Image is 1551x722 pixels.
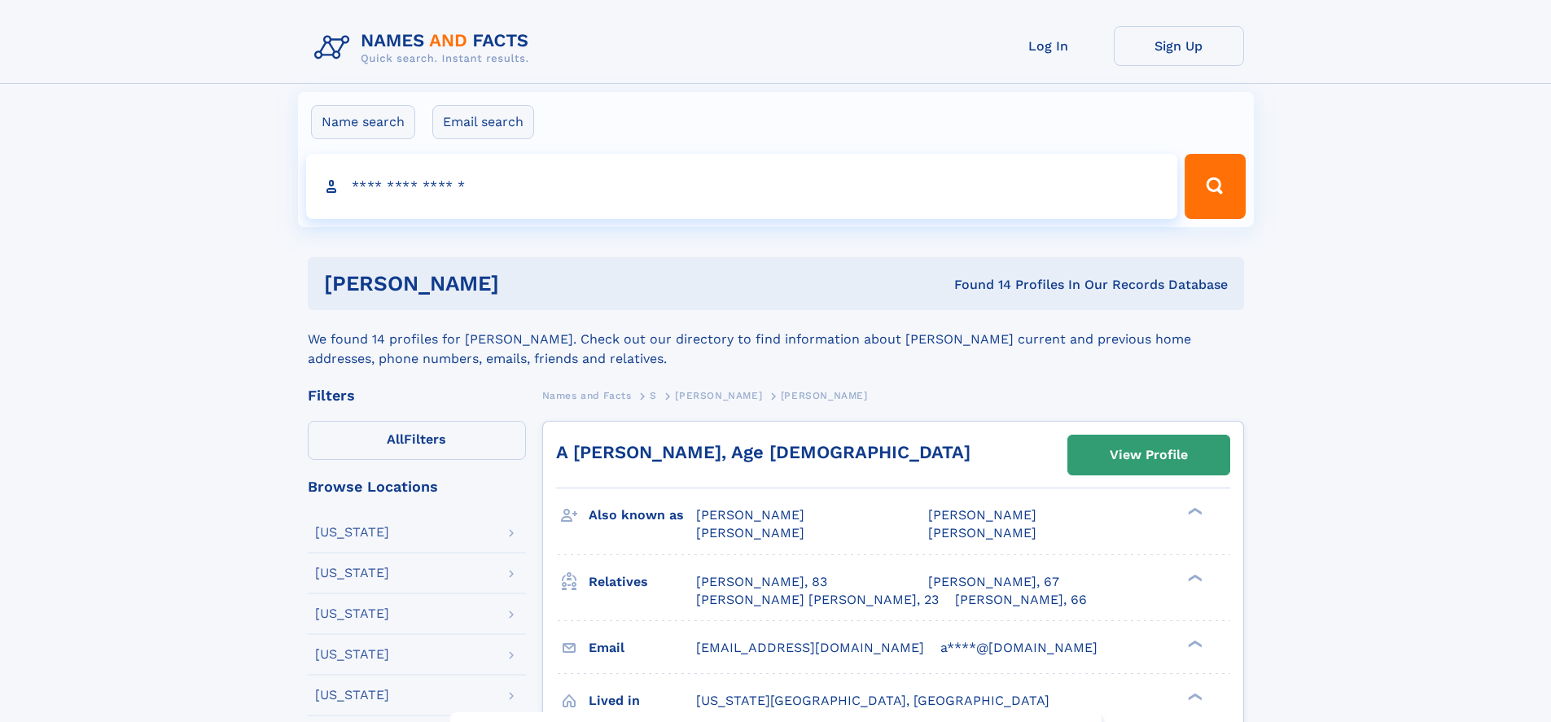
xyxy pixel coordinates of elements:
div: [US_STATE] [315,526,389,539]
img: Logo Names and Facts [308,26,542,70]
span: [PERSON_NAME] [696,507,804,523]
span: All [387,431,404,447]
span: [PERSON_NAME] [928,507,1036,523]
span: [EMAIL_ADDRESS][DOMAIN_NAME] [696,640,924,655]
div: View Profile [1110,436,1188,474]
h3: Also known as [589,501,696,529]
div: Browse Locations [308,479,526,494]
h3: Relatives [589,568,696,596]
a: Names and Facts [542,385,632,405]
h3: Lived in [589,687,696,715]
div: ❯ [1184,572,1203,583]
a: A [PERSON_NAME], Age [DEMOGRAPHIC_DATA] [556,442,970,462]
div: Filters [308,388,526,403]
div: ❯ [1184,691,1203,702]
a: Log In [984,26,1114,66]
label: Name search [311,105,415,139]
h3: Email [589,634,696,662]
a: [PERSON_NAME] [675,385,762,405]
span: [US_STATE][GEOGRAPHIC_DATA], [GEOGRAPHIC_DATA] [696,693,1049,708]
a: [PERSON_NAME], 67 [928,573,1059,591]
span: [PERSON_NAME] [675,390,762,401]
div: ❯ [1184,506,1203,517]
div: ❯ [1184,638,1203,649]
div: Found 14 Profiles In Our Records Database [726,276,1228,294]
div: [US_STATE] [315,567,389,580]
div: [US_STATE] [315,648,389,661]
a: View Profile [1068,435,1229,475]
span: S [650,390,657,401]
a: [PERSON_NAME], 66 [955,591,1087,609]
div: [US_STATE] [315,689,389,702]
label: Filters [308,421,526,460]
input: search input [306,154,1178,219]
label: Email search [432,105,534,139]
a: S [650,385,657,405]
span: [PERSON_NAME] [696,525,804,540]
a: [PERSON_NAME] [PERSON_NAME], 23 [696,591,939,609]
div: We found 14 profiles for [PERSON_NAME]. Check out our directory to find information about [PERSON... [308,310,1244,369]
div: [US_STATE] [315,607,389,620]
span: [PERSON_NAME] [781,390,868,401]
h1: [PERSON_NAME] [324,273,727,294]
span: [PERSON_NAME] [928,525,1036,540]
a: Sign Up [1114,26,1244,66]
button: Search Button [1185,154,1245,219]
a: [PERSON_NAME], 83 [696,573,827,591]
